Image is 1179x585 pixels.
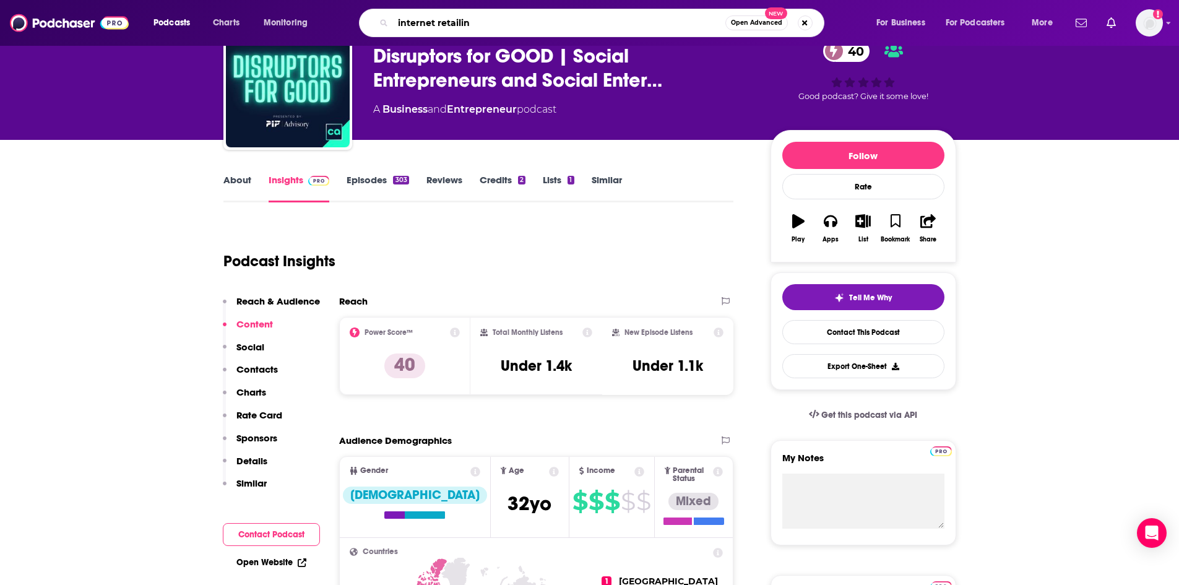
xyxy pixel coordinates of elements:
img: Podchaser - Follow, Share and Rate Podcasts [10,11,129,35]
a: InsightsPodchaser Pro [269,174,330,202]
a: Lists1 [543,174,574,202]
a: Reviews [426,174,462,202]
div: Mixed [668,493,719,510]
span: Monitoring [264,14,308,32]
button: open menu [1023,13,1068,33]
div: List [858,236,868,243]
button: tell me why sparkleTell Me Why [782,284,944,310]
img: Podchaser Pro [308,176,330,186]
a: Show notifications dropdown [1102,12,1121,33]
span: Logged in as headlandconsultancy [1136,9,1163,37]
button: Export One-Sheet [782,354,944,378]
a: Open Website [236,557,306,568]
a: 32yo [507,498,551,514]
a: $$$$$ [572,492,650,511]
button: Charts [223,386,266,409]
div: 40Good podcast? Give it some love! [771,32,956,109]
span: Get this podcast via API [821,410,917,420]
span: For Business [876,14,925,32]
h3: Under 1.1k [633,357,703,375]
label: My Notes [782,452,944,474]
span: Open Advanced [731,20,782,26]
span: Parental Status [673,467,711,483]
p: Rate Card [236,409,282,421]
span: $ [572,492,587,511]
a: Entrepreneur [447,103,517,115]
h2: Power Score™ [365,328,413,337]
div: Apps [823,236,839,243]
span: $ [605,492,620,511]
span: Good podcast? Give it some love! [798,92,928,101]
img: Disruptors for GOOD | Social Entrepreneurs and Social Enterprises [226,24,350,147]
button: open menu [255,13,324,33]
h2: Audience Demographics [339,435,452,446]
a: Business [382,103,428,115]
h1: Podcast Insights [223,252,335,271]
span: Charts [213,14,240,32]
span: Gender [360,467,388,475]
span: $ [589,492,603,511]
h2: Reach [339,295,368,307]
div: Open Intercom Messenger [1137,518,1167,548]
div: [DEMOGRAPHIC_DATA] [343,487,487,504]
button: open menu [868,13,941,33]
input: Search podcasts, credits, & more... [393,13,725,33]
a: Pro website [930,444,952,456]
button: Bookmark [879,206,912,251]
button: Reach & Audience [223,295,320,318]
svg: Add a profile image [1153,9,1163,19]
button: Contact Podcast [223,523,320,546]
div: Rate [782,174,944,199]
span: More [1032,14,1053,32]
button: List [847,206,879,251]
span: $ [621,492,635,511]
a: Charts [205,13,247,33]
img: User Profile [1136,9,1163,37]
button: Similar [223,477,267,500]
a: Mixed [663,493,724,525]
div: Play [792,236,805,243]
button: Contacts [223,363,278,386]
a: About [223,174,251,202]
span: Age [509,467,524,475]
p: Social [236,341,264,353]
button: Content [223,318,273,341]
a: Get this podcast via API [799,400,928,430]
p: Sponsors [236,432,277,444]
a: 40 [823,40,870,62]
a: Show notifications dropdown [1071,12,1092,33]
span: Countries [363,548,398,556]
button: Open AdvancedNew [725,15,788,30]
button: Social [223,341,264,364]
p: Contacts [236,363,278,375]
a: Contact This Podcast [782,320,944,344]
button: Rate Card [223,409,282,432]
span: 40 [836,40,870,62]
span: Tell Me Why [849,293,892,303]
button: Play [782,206,814,251]
p: Similar [236,477,267,489]
div: A podcast [373,102,556,117]
span: Podcasts [153,14,190,32]
div: Share [920,236,936,243]
h2: New Episode Listens [624,328,693,337]
button: Details [223,455,267,478]
span: For Podcasters [946,14,1005,32]
a: Credits2 [480,174,525,202]
a: [DEMOGRAPHIC_DATA] [343,487,487,519]
h3: Under 1.4k [501,357,572,375]
span: 32 yo [507,492,551,516]
span: and [428,103,447,115]
a: Similar [592,174,622,202]
p: Details [236,455,267,467]
span: Income [587,467,615,475]
p: 40 [384,353,425,378]
div: 2 [518,176,525,184]
p: Charts [236,386,266,398]
button: Follow [782,142,944,169]
div: Bookmark [881,236,910,243]
button: open menu [938,13,1023,33]
span: New [765,7,787,19]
